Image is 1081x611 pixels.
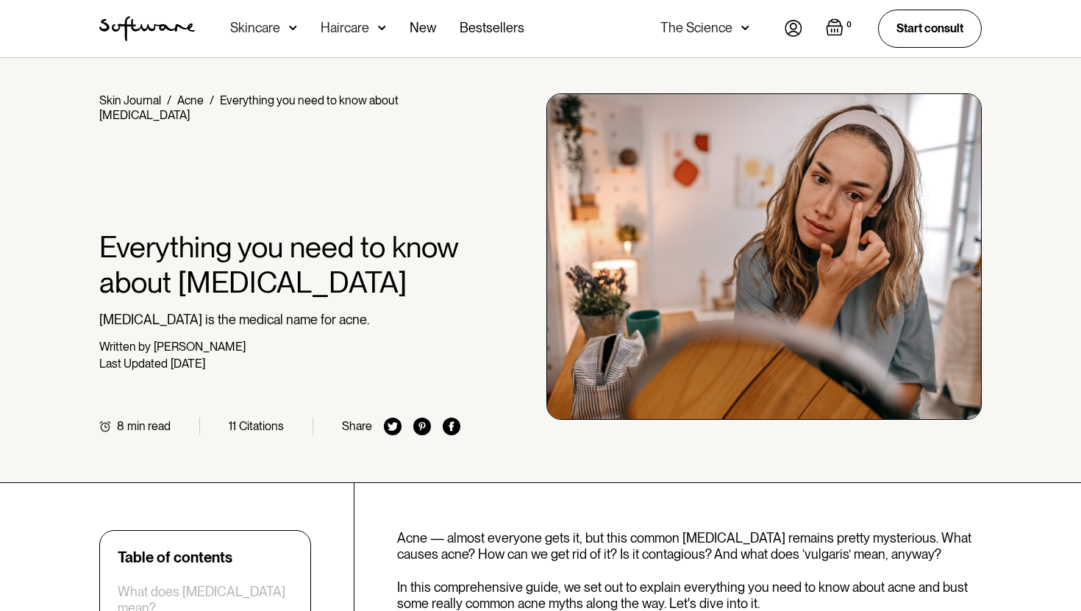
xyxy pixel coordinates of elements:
img: facebook icon [443,418,460,435]
div: / [210,93,214,107]
p: In this comprehensive guide, we set out to explain everything you need to know about acne and bus... [397,579,982,611]
div: 8 [117,419,124,433]
div: Citations [239,419,284,433]
div: Table of contents [118,549,232,566]
a: Start consult [878,10,982,47]
a: Open cart [826,18,855,39]
a: Skin Journal [99,93,161,107]
div: 0 [843,18,855,32]
div: / [167,93,171,107]
div: The Science [660,21,732,35]
div: Everything you need to know about [MEDICAL_DATA] [99,93,399,122]
p: Acne — almost everyone gets it, but this common [MEDICAL_DATA] remains pretty mysterious. What ca... [397,530,982,562]
a: Acne [177,93,204,107]
div: Skincare [230,21,280,35]
h1: Everything you need to know about [MEDICAL_DATA] [99,229,460,300]
img: arrow down [289,21,297,35]
div: min read [127,419,171,433]
div: Share [342,419,372,433]
div: [PERSON_NAME] [154,340,246,354]
img: twitter icon [384,418,402,435]
div: Written by [99,340,151,354]
div: Haircare [321,21,369,35]
img: arrow down [378,21,386,35]
div: 11 [229,419,236,433]
img: Software Logo [99,16,195,41]
img: pinterest icon [413,418,431,435]
img: arrow down [741,21,749,35]
div: [DATE] [171,357,205,371]
p: [MEDICAL_DATA] is the medical name for acne. [99,312,460,328]
a: home [99,16,195,41]
div: Last Updated [99,357,168,371]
